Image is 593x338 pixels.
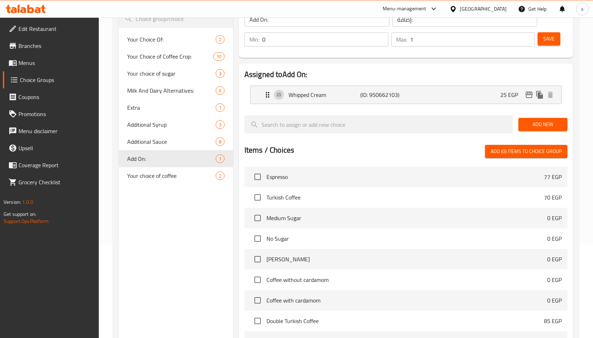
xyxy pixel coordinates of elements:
span: Menu disclaimer [18,127,93,135]
button: edit [524,89,534,100]
div: Your Choice of Coffee Crop:10 [119,48,233,65]
div: Menu-management [383,5,426,13]
span: Get support on: [4,209,36,219]
p: 0 EGP [547,234,562,243]
div: Choices [216,103,225,112]
div: Choices [216,154,225,163]
span: Select choice [250,211,265,225]
div: Additional Sauce8 [119,133,233,150]
span: a [581,5,583,13]
div: Milk And Dairy Alternatives:6 [119,82,233,99]
p: 77 EGP [544,173,562,181]
span: Espresso [266,173,544,181]
a: Promotions [3,105,99,122]
p: 0 EGP [547,255,562,263]
span: Coupons [18,93,93,101]
span: Add (0) items to choice group [491,147,562,156]
span: Add On: [127,154,216,163]
div: [GEOGRAPHIC_DATA] [460,5,507,13]
span: Coffee with cardamom [266,296,547,305]
div: Choices [216,69,225,78]
span: 8 [216,138,224,145]
span: Edit Restaurant [18,24,93,33]
div: Your Choice Of:2 [119,31,233,48]
h2: Assigned to Add On: [244,69,567,80]
span: Your Choice of Coffee Crop: [127,52,213,61]
span: Select choice [250,231,265,246]
span: 6 [216,87,224,94]
span: Additional Syrup [127,120,216,129]
span: Additional Sauce [127,137,216,146]
span: Upsell [18,144,93,152]
p: Whipped Cream [289,91,361,99]
span: Milk And Dairy Alternatives: [127,86,216,95]
span: Coffee without cardamom [266,276,547,284]
span: No Sugar [266,234,547,243]
span: Your choice of coffee [127,171,216,180]
a: Menus [3,54,99,71]
a: Menu disclaimer [3,122,99,140]
button: Add New [518,118,567,131]
span: 2 [216,36,224,43]
p: Max: [396,35,407,44]
input: search [244,115,513,133]
span: Extra [127,103,216,112]
div: Additional Syrup3 [119,116,233,133]
p: 70 EGP [544,193,562,202]
span: 3 [216,121,224,128]
span: Select choice [250,314,265,328]
span: Turkish Coffee [266,193,544,202]
a: Upsell [3,140,99,157]
p: 85 EGP [544,317,562,325]
span: 10 [214,53,224,60]
span: 1.0.0 [22,197,33,207]
p: (ID: 950662103) [360,91,408,99]
span: 3 [216,70,224,77]
span: Your choice of sugar [127,69,216,78]
span: Add New [524,120,562,129]
button: duplicate [534,89,545,100]
span: Coverage Report [18,161,93,169]
p: 0 EGP [547,296,562,305]
span: Branches [18,42,93,50]
span: 1 [216,156,224,162]
a: Branches [3,37,99,54]
a: Coupons [3,88,99,105]
span: 1 [216,104,224,111]
div: Choices [216,120,225,129]
li: Expand [244,83,567,107]
p: 0 EGP [547,276,562,284]
span: Save [543,34,555,43]
div: Your choice of sugar3 [119,65,233,82]
div: Choices [216,86,225,95]
span: Select choice [250,293,265,308]
span: Medium Sugar [266,214,547,222]
h2: Items / Choices [244,145,294,156]
span: Your Choice Of: [127,35,216,44]
span: Double Turkish Coffee [266,317,544,325]
input: search [119,10,233,28]
p: 0 EGP [547,214,562,222]
span: Grocery Checklist [18,178,93,186]
a: Coverage Report [3,157,99,174]
button: Save [538,32,560,45]
span: [PERSON_NAME] [266,255,547,263]
p: Min: [249,35,259,44]
span: Version: [4,197,21,207]
button: Add (0) items to choice group [485,145,567,158]
span: Promotions [18,110,93,118]
a: Grocery Checklist [3,174,99,191]
div: Extra1 [119,99,233,116]
span: 2 [216,173,224,179]
div: Your choice of coffee2 [119,167,233,184]
span: Menus [18,59,93,67]
div: Expand [250,86,561,104]
p: 25 EGP [500,91,524,99]
a: Support.OpsPlatform [4,217,49,226]
a: Edit Restaurant [3,20,99,37]
span: Choice Groups [20,76,93,84]
div: Choices [216,171,225,180]
div: Add On:1 [119,150,233,167]
button: delete [545,89,556,100]
a: Choice Groups [3,71,99,88]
